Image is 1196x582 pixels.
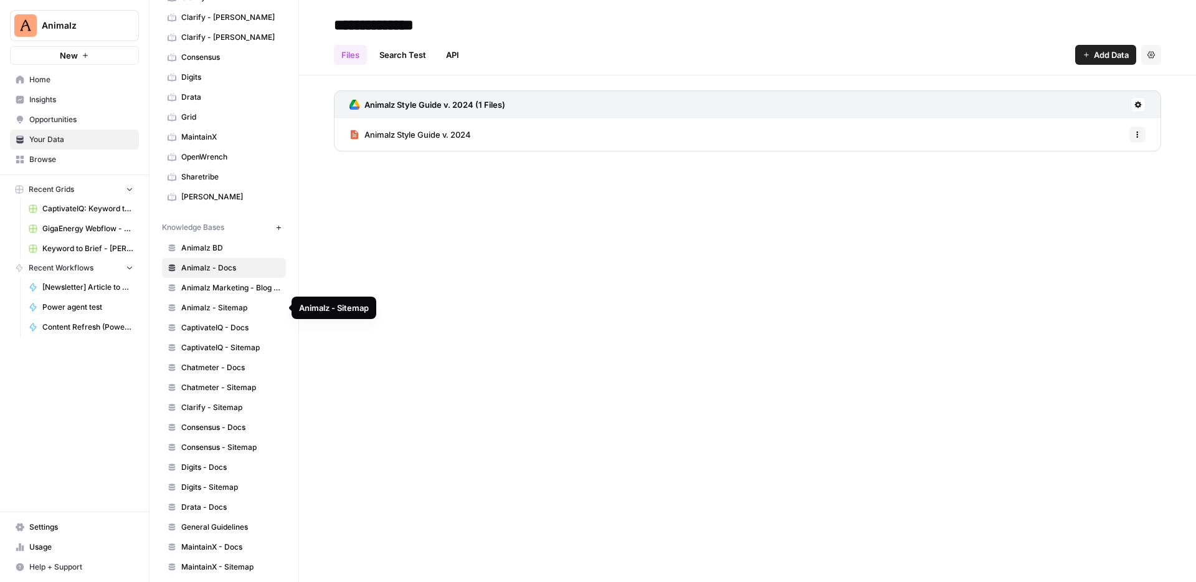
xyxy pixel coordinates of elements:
span: Drata [181,92,280,103]
span: Browse [29,154,133,165]
a: Content Refresh (Power Agents) [23,317,139,337]
a: Search Test [372,45,434,65]
a: Clarify - Sitemap [162,398,286,417]
a: MaintainX - Sitemap [162,557,286,577]
span: Recent Workflows [29,262,93,274]
span: Content Refresh (Power Agents) [42,322,133,333]
button: Add Data [1075,45,1136,65]
a: Insights [10,90,139,110]
span: New [60,49,78,62]
span: General Guidelines [181,522,280,533]
a: Consensus [162,47,286,67]
a: CaptivateIQ - Docs [162,318,286,338]
a: Clarify - [PERSON_NAME] [162,27,286,47]
span: MaintainX - Sitemap [181,561,280,573]
a: Sharetribe [162,167,286,187]
a: Animalz - Docs [162,258,286,278]
a: Grid [162,107,286,127]
a: Digits - Docs [162,457,286,477]
button: Recent Workflows [10,259,139,277]
span: Drata - Docs [181,502,280,513]
span: Consensus - Sitemap [181,442,280,453]
a: Opportunities [10,110,139,130]
span: Knowledge Bases [162,222,224,233]
span: OpenWrench [181,151,280,163]
span: Usage [29,541,133,553]
a: General Guidelines [162,517,286,537]
span: [Newsletter] Article to Newsletter ([PERSON_NAME]) [42,282,133,293]
span: GigaEnergy Webflow - Shop Inventories [42,223,133,234]
span: MaintainX - Docs [181,541,280,553]
a: [Newsletter] Article to Newsletter ([PERSON_NAME]) [23,277,139,297]
a: Animalz Style Guide v. 2024 (1 Files) [349,91,505,118]
span: Add Data [1094,49,1129,61]
span: Animalz [42,19,117,32]
a: Digits - Sitemap [162,477,286,497]
span: Animalz Marketing - Blog content [181,282,280,293]
a: CaptivateIQ - Sitemap [162,338,286,358]
span: Your Data [29,134,133,145]
span: Clarify - [PERSON_NAME] [181,12,280,23]
span: Keyword to Brief - [PERSON_NAME] Code Grid [42,243,133,254]
span: Clarify - Sitemap [181,402,280,413]
span: Chatmeter - Docs [181,362,280,373]
span: Clarify - [PERSON_NAME] [181,32,280,43]
span: Insights [29,94,133,105]
a: Consensus - Sitemap [162,437,286,457]
div: Animalz - Sitemap [299,302,369,314]
span: Sharetribe [181,171,280,183]
a: Clarify - [PERSON_NAME] [162,7,286,27]
a: GigaEnergy Webflow - Shop Inventories [23,219,139,239]
span: Digits [181,72,280,83]
h3: Animalz Style Guide v. 2024 (1 Files) [364,98,505,111]
span: Home [29,74,133,85]
a: Animalz - Sitemap [162,298,286,318]
span: Digits - Docs [181,462,280,473]
a: Digits [162,67,286,87]
a: CaptivateIQ: Keyword to Article [23,199,139,219]
button: Recent Grids [10,180,139,199]
a: API [439,45,467,65]
a: Animalz Marketing - Blog content [162,278,286,298]
a: Settings [10,517,139,537]
span: [PERSON_NAME] [181,191,280,203]
a: Keyword to Brief - [PERSON_NAME] Code Grid [23,239,139,259]
a: Drata - Docs [162,497,286,517]
span: Recent Grids [29,184,74,195]
img: Animalz Logo [14,14,37,37]
a: Chatmeter - Sitemap [162,378,286,398]
span: Consensus - Docs [181,422,280,433]
a: Animalz Style Guide v. 2024 [349,118,471,151]
span: Animalz - Docs [181,262,280,274]
span: MaintainX [181,131,280,143]
a: [PERSON_NAME] [162,187,286,207]
a: Consensus - Docs [162,417,286,437]
button: Help + Support [10,557,139,577]
a: Power agent test [23,297,139,317]
span: Help + Support [29,561,133,573]
span: Digits - Sitemap [181,482,280,493]
a: MaintainX [162,127,286,147]
span: Opportunities [29,114,133,125]
span: Animalz BD [181,242,280,254]
a: Files [334,45,367,65]
a: OpenWrench [162,147,286,167]
span: Consensus [181,52,280,63]
span: CaptivateIQ - Docs [181,322,280,333]
span: Power agent test [42,302,133,313]
span: CaptivateIQ - Sitemap [181,342,280,353]
span: Settings [29,522,133,533]
a: Browse [10,150,139,169]
a: Usage [10,537,139,557]
span: Animalz - Sitemap [181,302,280,313]
button: Workspace: Animalz [10,10,139,41]
a: Chatmeter - Docs [162,358,286,378]
a: MaintainX - Docs [162,537,286,557]
span: CaptivateIQ: Keyword to Article [42,203,133,214]
a: Your Data [10,130,139,150]
span: Grid [181,112,280,123]
button: New [10,46,139,65]
a: Drata [162,87,286,107]
span: Chatmeter - Sitemap [181,382,280,393]
a: Home [10,70,139,90]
